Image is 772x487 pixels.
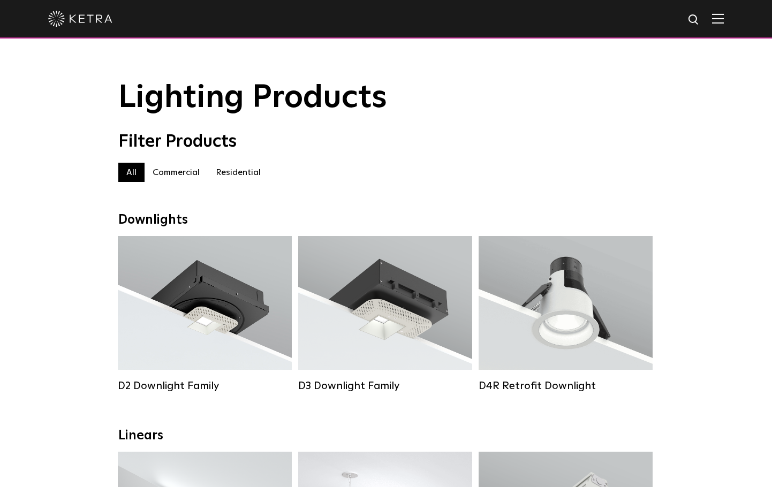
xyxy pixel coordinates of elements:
img: search icon [687,13,701,27]
img: Hamburger%20Nav.svg [712,13,724,24]
div: Filter Products [118,132,654,152]
a: D2 Downlight Family Lumen Output:1200Colors:White / Black / Gloss Black / Silver / Bronze / Silve... [118,236,292,392]
span: Lighting Products [118,82,387,114]
a: D3 Downlight Family Lumen Output:700 / 900 / 1100Colors:White / Black / Silver / Bronze / Paintab... [298,236,472,392]
div: D4R Retrofit Downlight [479,379,653,392]
a: D4R Retrofit Downlight Lumen Output:800Colors:White / BlackBeam Angles:15° / 25° / 40° / 60°Watta... [479,236,653,392]
label: Commercial [145,163,208,182]
img: ketra-logo-2019-white [48,11,112,27]
div: D2 Downlight Family [118,379,292,392]
div: Linears [118,428,654,444]
div: D3 Downlight Family [298,379,472,392]
label: Residential [208,163,269,182]
label: All [118,163,145,182]
div: Downlights [118,212,654,228]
